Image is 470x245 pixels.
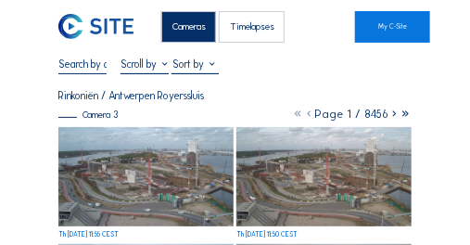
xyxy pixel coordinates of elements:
[315,107,389,121] span: Page 1 / 8456
[161,11,216,43] div: Cameras
[58,127,234,226] img: image_52846856
[58,110,117,120] div: Camera 3
[58,14,133,39] img: C-SITE Logo
[58,91,204,101] div: Rinkoniën / Antwerpen Royerssluis
[58,11,91,43] a: C-SITE Logo
[236,127,412,226] img: image_52846807
[236,231,298,238] div: Th [DATE] 11:50 CEST
[58,231,119,238] div: Th [DATE] 11:55 CEST
[219,11,285,43] div: Timelapses
[355,11,430,43] a: My C-Site
[58,58,107,71] input: Search by date 󰅀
